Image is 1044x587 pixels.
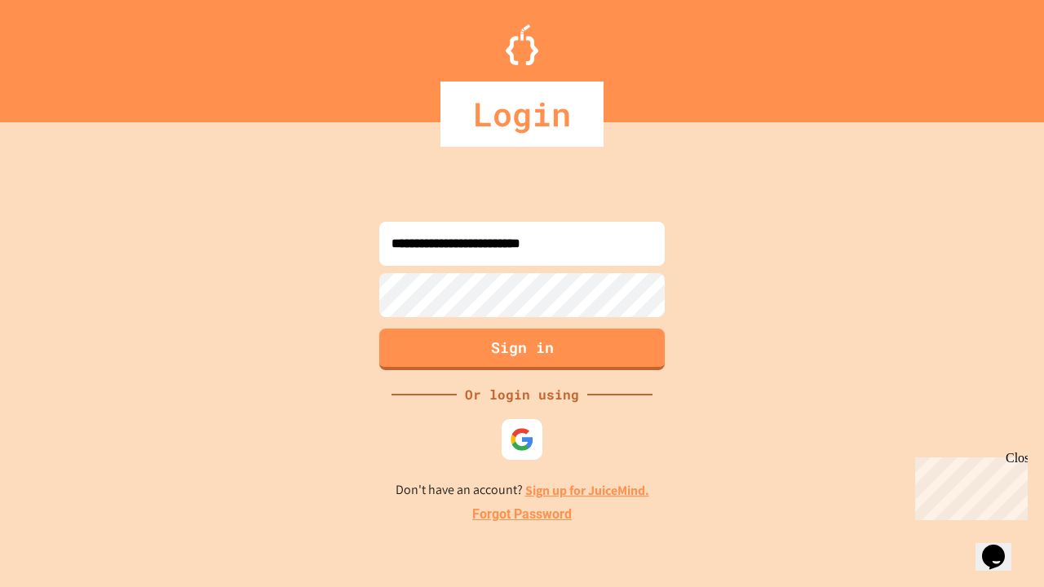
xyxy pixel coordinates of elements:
iframe: chat widget [909,451,1028,520]
div: Or login using [457,385,587,404]
div: Chat with us now!Close [7,7,113,104]
div: Login [440,82,604,147]
button: Sign in [379,329,665,370]
img: Logo.svg [506,24,538,65]
p: Don't have an account? [396,480,649,501]
iframe: chat widget [975,522,1028,571]
a: Sign up for JuiceMind. [525,482,649,499]
img: google-icon.svg [510,427,534,452]
a: Forgot Password [472,505,572,524]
